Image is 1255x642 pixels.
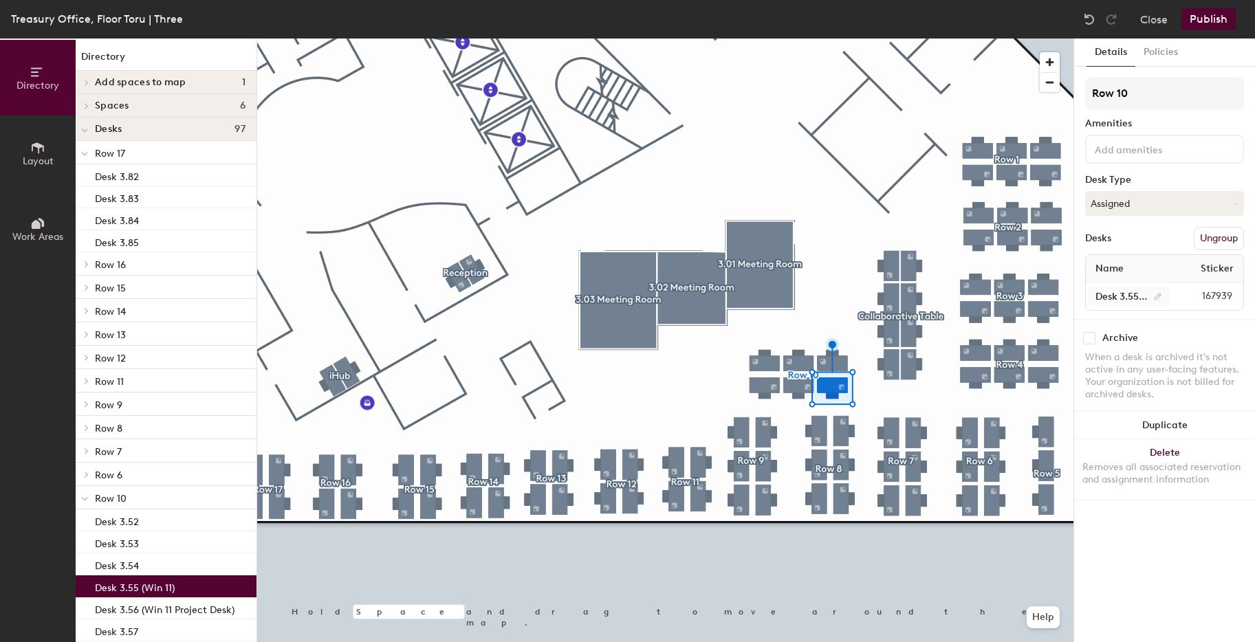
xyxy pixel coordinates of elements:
[95,376,124,388] span: Row 11
[1104,12,1118,26] img: Redo
[1089,256,1131,281] span: Name
[11,10,183,27] div: Treasury Office, Floor Toru | Three
[95,167,139,183] p: Desk 3.82
[1074,439,1255,500] button: DeleteRemoves all associated reservation and assignment information
[1085,233,1111,244] div: Desks
[1194,227,1244,250] button: Ungroup
[1087,38,1135,67] button: Details
[95,622,138,638] p: Desk 3.57
[240,100,245,111] span: 6
[95,148,125,159] span: Row 17
[95,306,126,318] span: Row 14
[1074,412,1255,439] button: Duplicate
[1027,606,1060,628] button: Help
[1169,289,1241,304] span: 167939
[1194,256,1241,281] span: Sticker
[95,578,175,594] p: Desk 3.55 (Win 11)
[95,469,122,481] span: Row 6
[95,233,139,249] p: Desk 3.85
[95,556,139,572] p: Desk 3.54
[95,399,122,411] span: Row 9
[95,124,122,135] span: Desks
[95,512,139,528] p: Desk 3.52
[1089,287,1169,306] input: Unnamed desk
[1082,461,1247,486] div: Removes all associated reservation and assignment information
[1181,8,1236,30] button: Publish
[95,446,122,458] span: Row 7
[95,600,234,616] p: Desk 3.56 (Win 11 Project Desk)
[95,259,126,271] span: Row 16
[1085,351,1244,401] div: When a desk is archived it's not active in any user-facing features. Your organization is not bil...
[95,493,127,505] span: Row 10
[1135,38,1186,67] button: Policies
[95,189,139,205] p: Desk 3.83
[234,124,245,135] span: 97
[95,77,186,88] span: Add spaces to map
[95,100,129,111] span: Spaces
[95,534,139,550] p: Desk 3.53
[242,77,245,88] span: 1
[17,80,59,91] span: Directory
[95,353,126,364] span: Row 12
[1092,140,1216,157] input: Add amenities
[12,231,63,243] span: Work Areas
[95,423,122,434] span: Row 8
[1085,175,1244,186] div: Desk Type
[1140,8,1168,30] button: Close
[95,211,139,227] p: Desk 3.84
[1085,191,1244,216] button: Assigned
[76,49,257,71] h1: Directory
[95,329,126,341] span: Row 13
[95,283,126,294] span: Row 15
[1082,12,1096,26] img: Undo
[1102,333,1138,344] div: Archive
[1085,118,1244,129] div: Amenities
[23,155,54,167] span: Layout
